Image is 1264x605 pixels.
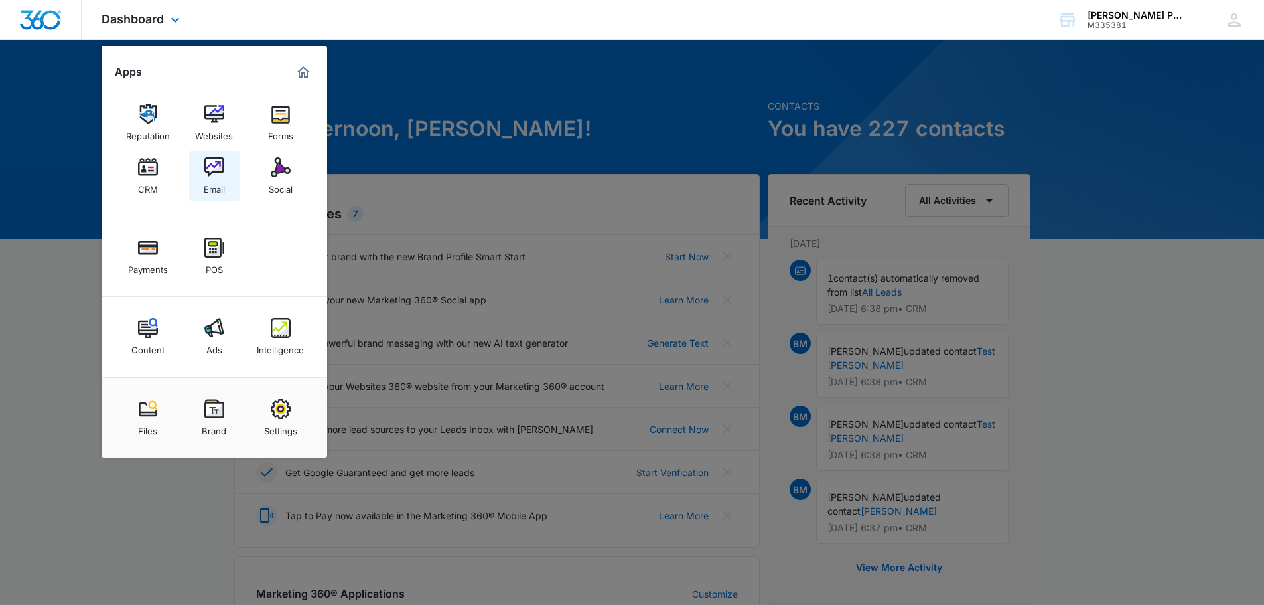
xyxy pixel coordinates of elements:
a: Websites [189,98,240,148]
h2: Apps [115,66,142,78]
div: Brand [202,419,226,436]
a: Files [123,392,173,443]
a: Brand [189,392,240,443]
div: Websites [195,124,233,141]
div: Forms [268,124,293,141]
div: account id [1088,21,1184,30]
div: Ads [206,338,222,355]
a: CRM [123,151,173,201]
div: CRM [138,177,158,195]
div: Content [131,338,165,355]
div: Intelligence [257,338,304,355]
a: Reputation [123,98,173,148]
span: Dashboard [102,12,164,26]
a: Payments [123,231,173,282]
div: account name [1088,10,1184,21]
div: Payments [128,258,168,275]
a: Intelligence [255,311,306,362]
a: Email [189,151,240,201]
a: Marketing 360® Dashboard [293,62,314,83]
a: POS [189,231,240,282]
a: Social [255,151,306,201]
div: Social [269,177,293,195]
div: POS [206,258,223,275]
a: Settings [255,392,306,443]
div: Files [138,419,157,436]
div: Reputation [126,124,170,141]
div: Settings [264,419,297,436]
div: Email [204,177,225,195]
a: Forms [255,98,306,148]
a: Content [123,311,173,362]
a: Ads [189,311,240,362]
